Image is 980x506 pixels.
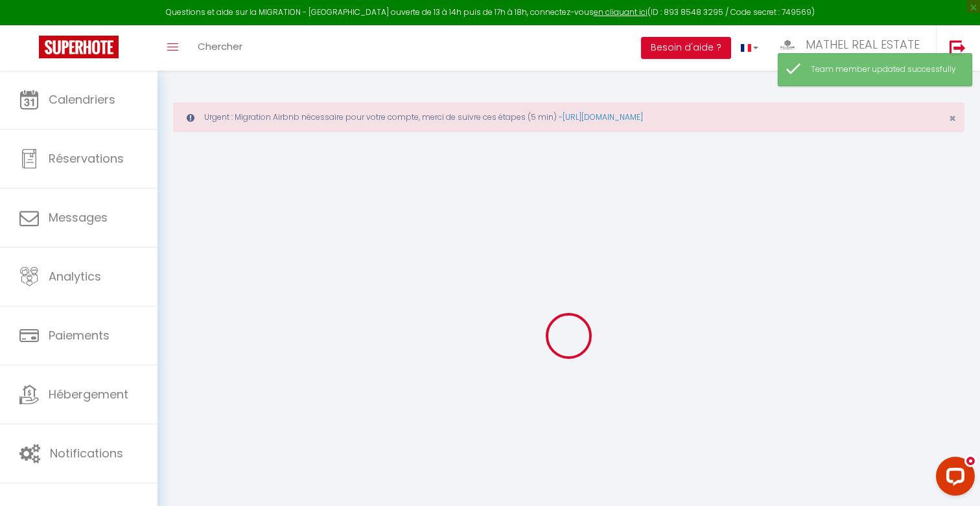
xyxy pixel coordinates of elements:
[49,327,110,343] span: Paiements
[811,63,959,76] div: Team member updated successfully
[949,113,956,124] button: Close
[926,452,980,506] iframe: LiveChat chat widget
[563,111,643,122] a: [URL][DOMAIN_NAME]
[950,40,966,56] img: logout
[198,40,242,53] span: Chercher
[594,6,647,17] a: en cliquant ici
[188,25,252,71] a: Chercher
[49,386,128,402] span: Hébergement
[778,37,797,53] img: ...
[49,209,108,225] span: Messages
[768,25,936,71] a: ... MATHEL REAL ESTATE
[49,91,115,108] span: Calendriers
[949,110,956,126] span: ×
[641,37,731,59] button: Besoin d'aide ?
[806,36,920,52] span: MATHEL REAL ESTATE
[49,150,124,167] span: Réservations
[49,268,101,284] span: Analytics
[173,102,964,132] div: Urgent : Migration Airbnb nécessaire pour votre compte, merci de suivre ces étapes (5 min) -
[50,445,123,461] span: Notifications
[39,36,119,58] img: Super Booking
